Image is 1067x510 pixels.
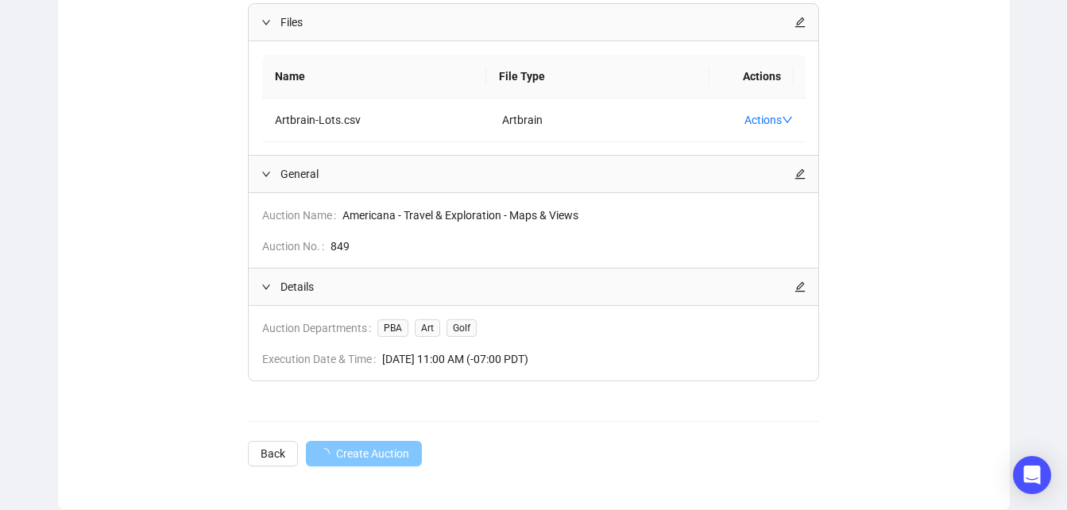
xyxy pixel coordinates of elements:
[249,4,818,41] div: Filesedit
[794,168,806,180] span: edit
[319,448,330,459] span: loading
[280,278,794,296] span: Details
[262,350,382,368] span: Execution Date & Time
[342,207,806,224] span: Americana - Travel & Exploration - Maps & Views
[262,319,377,337] span: Auction Departments
[794,281,806,292] span: edit
[262,55,486,99] th: Name
[336,445,409,462] span: Create Auction
[331,238,806,255] span: 849
[382,350,806,368] span: [DATE] 11:00 AM (-07:00 PDT)
[261,169,271,179] span: expanded
[280,165,794,183] span: General
[280,14,794,31] span: Files
[744,114,793,126] a: Actions
[249,269,818,305] div: Detailsedit
[261,282,271,292] span: expanded
[1013,456,1051,494] div: Open Intercom Messenger
[782,114,793,126] span: down
[262,238,331,255] span: Auction No.
[377,319,408,337] span: PBA
[415,319,440,337] span: Art
[262,207,342,224] span: Auction Name
[794,17,806,28] span: edit
[447,319,477,337] span: Golf
[709,55,794,99] th: Actions
[486,55,710,99] th: File Type
[261,445,285,462] span: Back
[262,99,489,142] td: Artbrain-Lots.csv
[261,17,271,27] span: expanded
[502,114,543,126] span: Artbrain
[306,441,422,466] button: Create Auction
[249,156,818,192] div: Generaledit
[248,441,298,466] button: Back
